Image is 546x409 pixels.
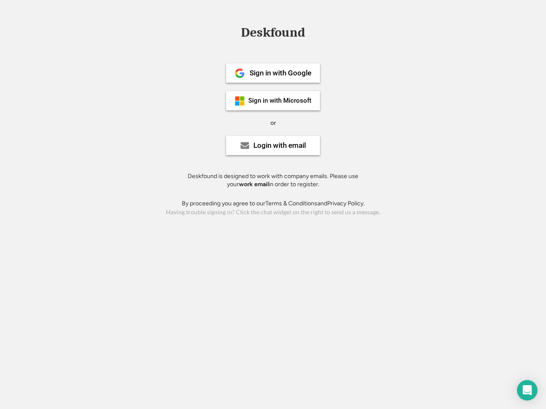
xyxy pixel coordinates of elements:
div: Deskfound is designed to work with company emails. Please use your in order to register. [177,172,369,189]
a: Privacy Policy. [327,200,365,207]
strong: work email [239,181,269,188]
div: or [270,119,276,127]
div: Deskfound [237,26,309,39]
div: Login with email [253,142,306,149]
div: Sign in with Google [250,69,311,77]
img: 1024px-Google__G__Logo.svg.png [235,68,245,78]
a: Terms & Conditions [265,200,317,207]
div: Sign in with Microsoft [248,98,311,104]
div: Open Intercom Messenger [517,380,537,400]
img: ms-symbollockup_mssymbol_19.png [235,96,245,106]
div: By proceeding you agree to our and [182,199,365,208]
